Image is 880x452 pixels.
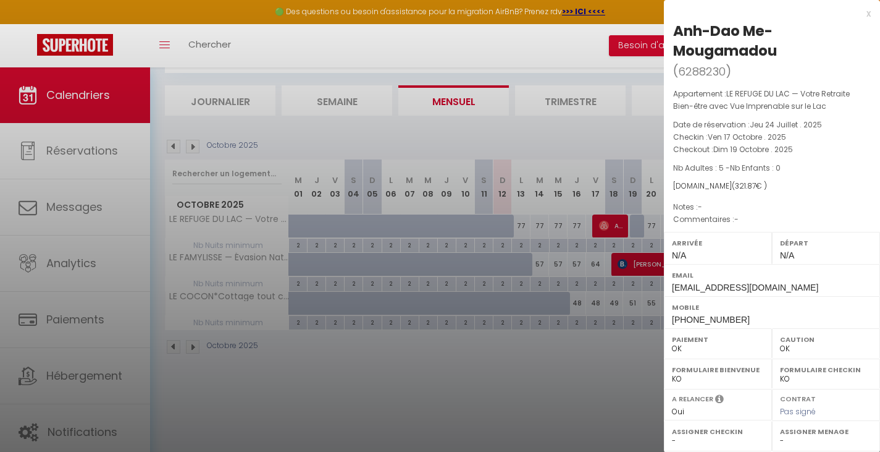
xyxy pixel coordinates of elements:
[673,163,781,173] span: Nb Adultes : 5 -
[672,364,764,376] label: Formulaire Bienvenue
[672,301,872,313] label: Mobile
[673,181,871,192] div: [DOMAIN_NAME]
[698,202,702,212] span: -
[664,6,871,21] div: x
[732,181,767,191] span: ( € )
[708,132,786,142] span: Ven 17 Octobre . 2025
[673,21,871,61] div: Anh-Dao Me-Mougamadou
[672,237,764,249] label: Arrivée
[672,394,713,404] label: A relancer
[673,131,871,143] p: Checkin :
[780,425,872,438] label: Assigner Menage
[713,144,793,155] span: Dim 19 Octobre . 2025
[672,333,764,346] label: Paiement
[730,163,781,173] span: Nb Enfants : 0
[750,119,822,130] span: Jeu 24 Juillet . 2025
[672,269,872,281] label: Email
[673,88,850,111] span: LE REFUGE DU LAC — Votre Retraite Bien-être avec Vue Imprenable sur le Lac
[673,88,871,113] p: Appartement :
[673,213,871,226] p: Commentaires :
[715,394,724,407] i: Sélectionner OUI si vous souhaiter envoyer les séquences de messages post-checkout
[734,214,739,224] span: -
[780,364,872,376] label: Formulaire Checkin
[672,425,764,438] label: Assigner Checkin
[672,315,750,325] span: [PHONE_NUMBER]
[673,119,871,131] p: Date de réservation :
[678,64,726,79] span: 6288230
[780,250,794,260] span: N/A
[673,201,871,213] p: Notes :
[673,62,731,80] span: ( )
[735,181,756,191] span: 321.87
[672,283,818,292] span: [EMAIL_ADDRESS][DOMAIN_NAME]
[672,250,686,260] span: N/A
[673,143,871,156] p: Checkout :
[780,406,816,417] span: Pas signé
[780,237,872,249] label: Départ
[780,394,816,402] label: Contrat
[780,333,872,346] label: Caution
